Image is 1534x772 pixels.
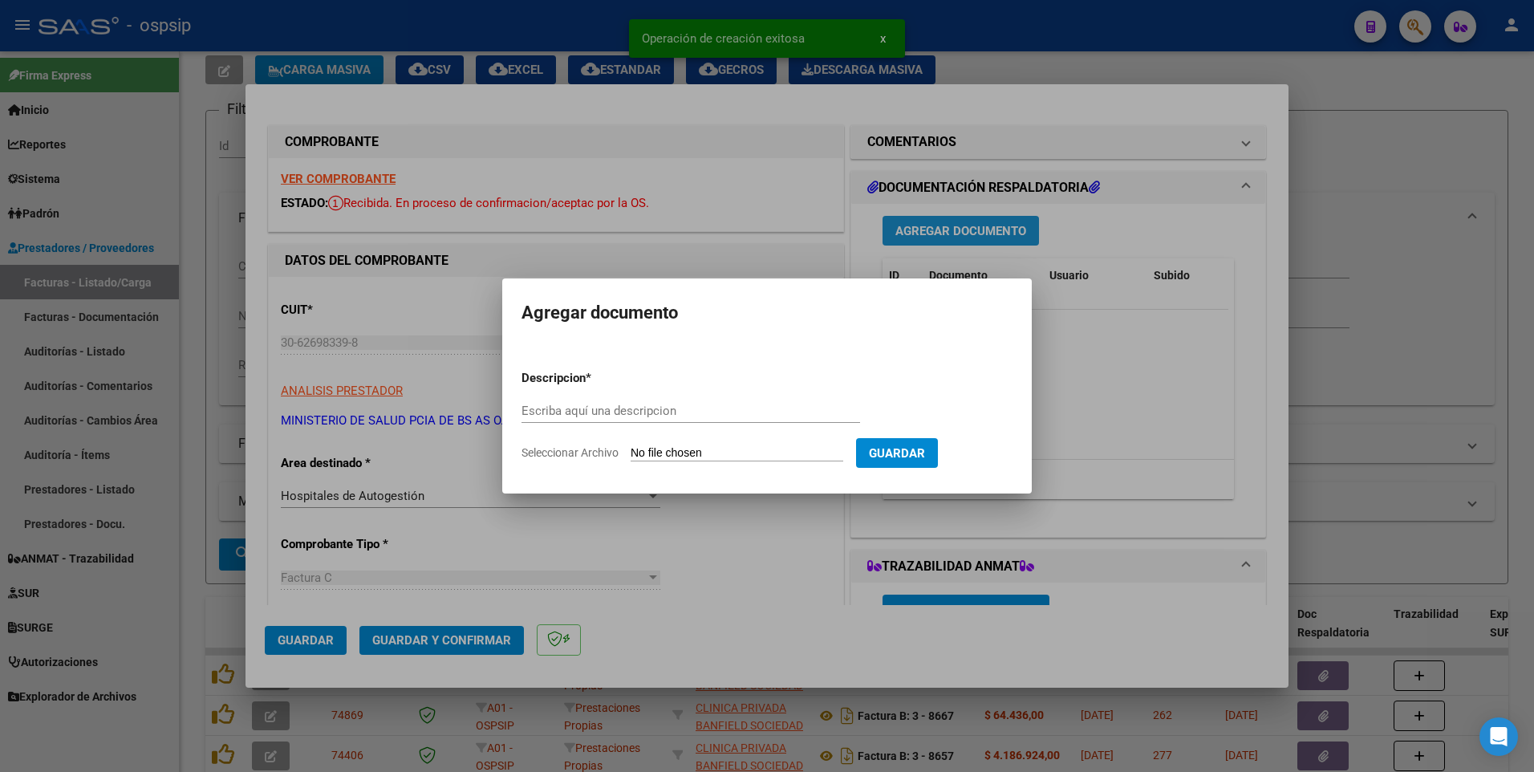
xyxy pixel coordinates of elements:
span: Guardar [869,446,925,461]
span: Seleccionar Archivo [521,446,619,459]
button: Guardar [856,438,938,468]
div: Open Intercom Messenger [1479,717,1518,756]
h2: Agregar documento [521,298,1013,328]
p: Descripcion [521,369,669,388]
